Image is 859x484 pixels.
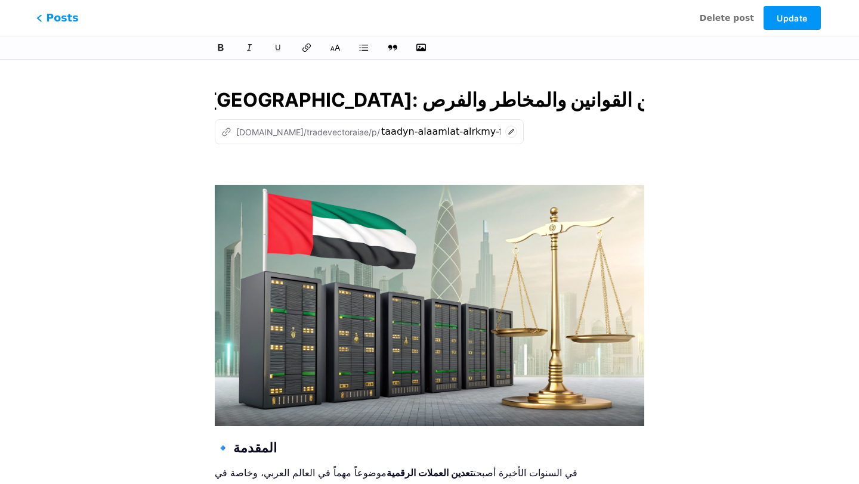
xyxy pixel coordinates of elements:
[387,467,473,479] strong: تعدين العملات الرقمية
[215,185,644,426] img: تعدين العملات الرقمية في الإمارات: كل ما تحتاج معرفته عن القوانين والمخاطر والفرص
[700,6,754,30] button: Delete post
[700,12,754,24] span: Delete post
[215,440,277,455] strong: 🔹 المقدمة
[36,10,79,26] span: Posts
[215,86,644,114] input: Title
[764,6,821,30] button: Update
[777,13,807,23] span: Update
[221,126,380,138] div: [DOMAIN_NAME]/tradevectoraiae/p/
